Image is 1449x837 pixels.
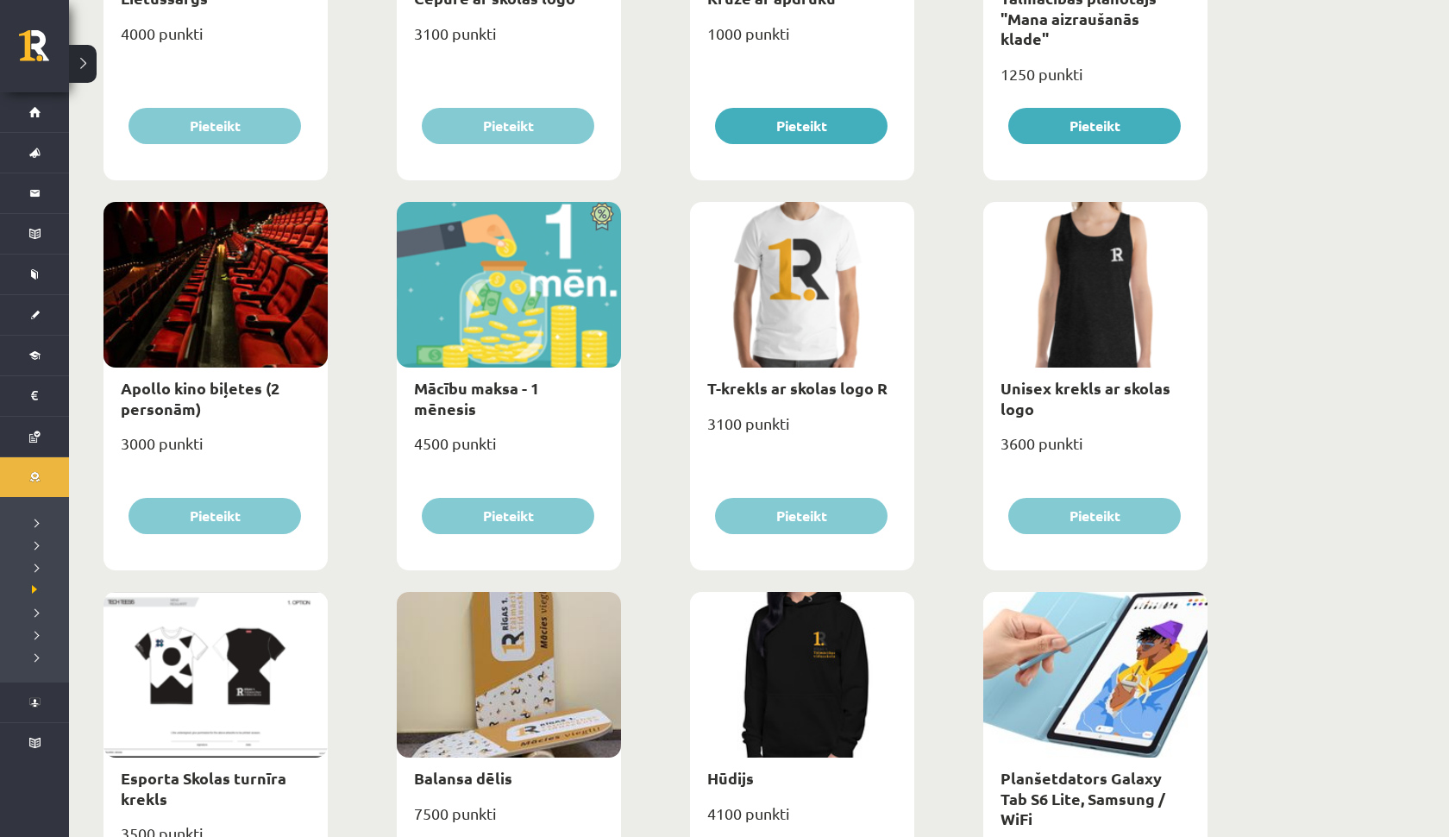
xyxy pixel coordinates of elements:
[1000,768,1165,828] a: Planšetdators Galaxy Tab S6 Lite, Samsung / WiFi
[422,108,594,144] button: Pieteikt
[983,429,1207,472] div: 3600 punkti
[715,498,888,534] button: Pieteikt
[983,60,1207,103] div: 1250 punkti
[121,768,286,808] a: Esporta Skolas turnīra krekls
[690,19,914,62] div: 1000 punkti
[1000,378,1170,418] a: Unisex krekls ar skolas logo
[1008,498,1181,534] button: Pieteikt
[707,768,754,788] a: Hūdijs
[707,378,888,398] a: T-krekls ar skolas logo R
[129,498,301,534] button: Pieteikt
[103,429,328,472] div: 3000 punkti
[103,19,328,62] div: 4000 punkti
[582,202,621,231] img: Atlaide
[397,429,621,472] div: 4500 punkti
[19,30,69,73] a: Rīgas 1. Tālmācības vidusskola
[414,768,512,788] a: Balansa dēlis
[422,498,594,534] button: Pieteikt
[715,108,888,144] button: Pieteikt
[121,378,279,418] a: Apollo kino biļetes (2 personām)
[397,19,621,62] div: 3100 punkti
[414,378,539,418] a: Mācību maksa - 1 mēnesis
[1008,108,1181,144] button: Pieteikt
[690,409,914,452] div: 3100 punkti
[129,108,301,144] button: Pieteikt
